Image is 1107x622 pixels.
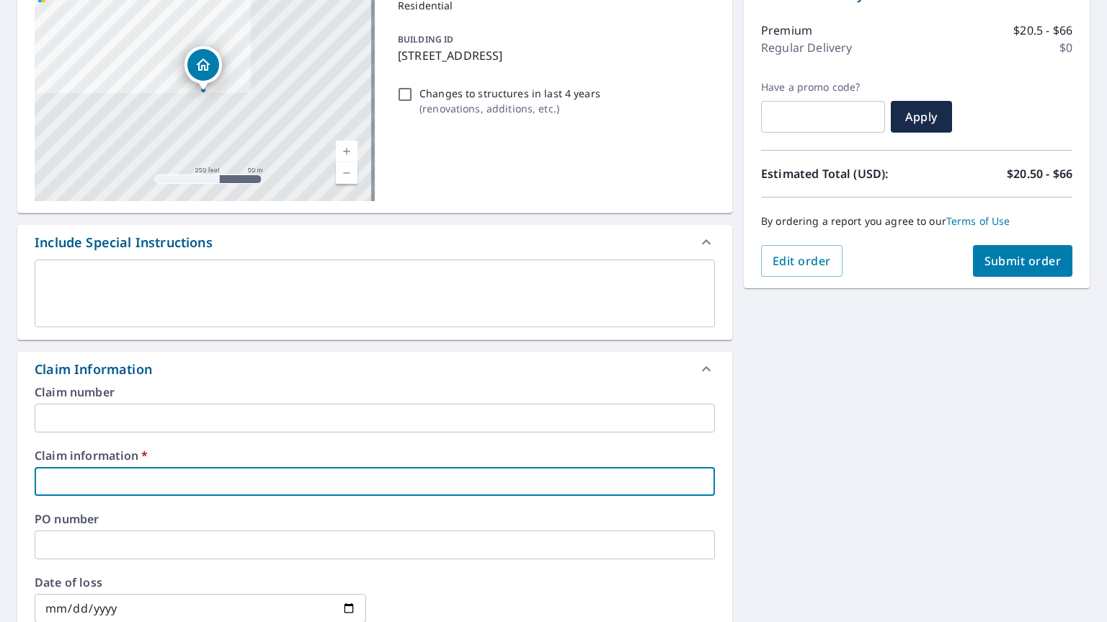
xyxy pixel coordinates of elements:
[761,22,812,39] p: Premium
[35,386,715,398] label: Claim number
[398,47,709,64] p: [STREET_ADDRESS]
[398,33,453,45] p: BUILDING ID
[891,101,952,133] button: Apply
[35,450,715,461] label: Claim information
[419,86,600,101] p: Changes to structures in last 4 years
[761,245,843,277] button: Edit order
[17,352,732,386] div: Claim Information
[902,109,941,125] span: Apply
[35,360,152,379] div: Claim Information
[336,141,357,162] a: Current Level 17, Zoom In
[946,214,1010,228] a: Terms of Use
[35,233,213,252] div: Include Special Instructions
[773,253,831,269] span: Edit order
[184,46,222,91] div: Dropped pin, building 1, Residential property, 85517 Pine Grove Rd Eugene, OR 97405
[35,577,366,588] label: Date of loss
[419,101,600,116] p: ( renovations, additions, etc. )
[761,39,852,56] p: Regular Delivery
[336,162,357,184] a: Current Level 17, Zoom Out
[35,513,715,525] label: PO number
[1007,165,1072,182] p: $20.50 - $66
[17,225,732,259] div: Include Special Instructions
[984,253,1062,269] span: Submit order
[1013,22,1072,39] p: $20.5 - $66
[973,245,1073,277] button: Submit order
[761,81,885,94] label: Have a promo code?
[1059,39,1072,56] p: $0
[761,215,1072,228] p: By ordering a report you agree to our
[761,165,917,182] p: Estimated Total (USD):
